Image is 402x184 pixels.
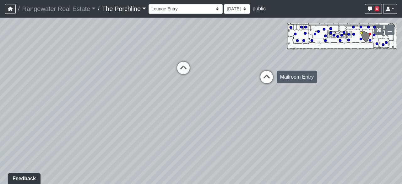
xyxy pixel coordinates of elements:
[277,71,317,83] div: Mailroom Entry
[95,3,102,15] span: /
[365,4,382,14] button: 6
[16,3,22,15] span: /
[102,3,146,15] a: The Porchline
[22,3,95,15] a: Rangewater Real Estate
[375,6,379,11] span: 6
[5,171,42,184] iframe: Ybug feedback widget
[253,6,266,11] span: public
